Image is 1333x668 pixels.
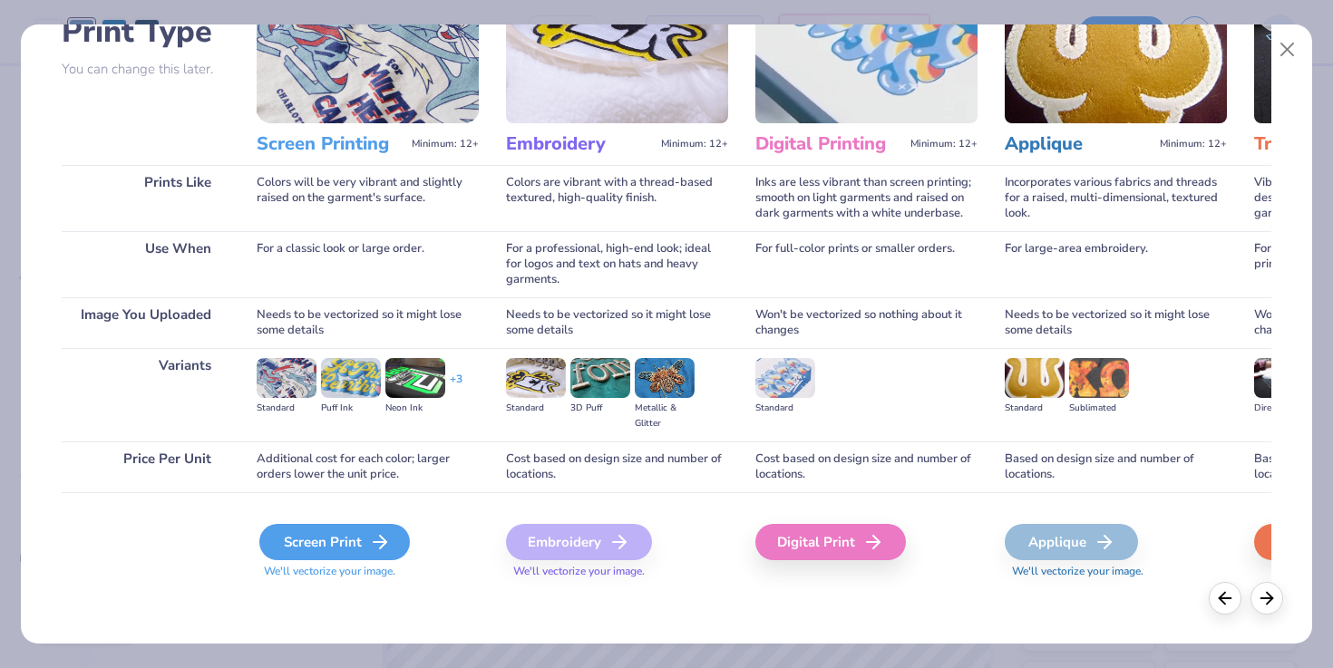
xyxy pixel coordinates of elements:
[1005,165,1227,231] div: Incorporates various fabrics and threads for a raised, multi-dimensional, textured look.
[257,231,479,297] div: For a classic look or large order.
[257,297,479,348] div: Needs to be vectorized so it might lose some details
[506,564,728,579] span: We'll vectorize your image.
[257,401,316,416] div: Standard
[259,524,410,560] div: Screen Print
[1005,441,1227,492] div: Based on design size and number of locations.
[506,132,654,156] h3: Embroidery
[1005,132,1153,156] h3: Applique
[1069,401,1129,416] div: Sublimated
[257,132,404,156] h3: Screen Printing
[755,297,978,348] div: Won't be vectorized so nothing about it changes
[755,358,815,398] img: Standard
[635,401,695,431] div: Metallic & Glitter
[62,297,229,348] div: Image You Uploaded
[755,524,906,560] div: Digital Print
[257,165,479,231] div: Colors will be very vibrant and slightly raised on the garment's surface.
[1254,358,1314,398] img: Direct-to-film
[755,231,978,297] div: For full-color prints or smaller orders.
[1005,524,1138,560] div: Applique
[506,297,728,348] div: Needs to be vectorized so it might lose some details
[385,401,445,416] div: Neon Ink
[570,401,630,416] div: 3D Puff
[1005,231,1227,297] div: For large-area embroidery.
[321,358,381,398] img: Puff Ink
[62,348,229,441] div: Variants
[321,401,381,416] div: Puff Ink
[506,231,728,297] div: For a professional, high-end look; ideal for logos and text on hats and heavy garments.
[755,441,978,492] div: Cost based on design size and number of locations.
[635,358,695,398] img: Metallic & Glitter
[1005,401,1065,416] div: Standard
[755,132,903,156] h3: Digital Printing
[62,62,229,77] p: You can change this later.
[1005,358,1065,398] img: Standard
[257,358,316,398] img: Standard
[62,231,229,297] div: Use When
[506,165,728,231] div: Colors are vibrant with a thread-based textured, high-quality finish.
[1005,297,1227,348] div: Needs to be vectorized so it might lose some details
[661,138,728,150] span: Minimum: 12+
[1270,33,1305,67] button: Close
[450,372,462,402] div: + 3
[62,441,229,492] div: Price Per Unit
[570,358,630,398] img: 3D Puff
[257,441,479,492] div: Additional cost for each color; larger orders lower the unit price.
[1069,358,1129,398] img: Sublimated
[506,358,566,398] img: Standard
[385,358,445,398] img: Neon Ink
[755,401,815,416] div: Standard
[506,524,652,560] div: Embroidery
[62,165,229,231] div: Prints Like
[412,138,479,150] span: Minimum: 12+
[257,564,479,579] span: We'll vectorize your image.
[1160,138,1227,150] span: Minimum: 12+
[910,138,978,150] span: Minimum: 12+
[1254,401,1314,416] div: Direct-to-film
[1005,564,1227,579] span: We'll vectorize your image.
[755,165,978,231] div: Inks are less vibrant than screen printing; smooth on light garments and raised on dark garments ...
[506,401,566,416] div: Standard
[506,441,728,492] div: Cost based on design size and number of locations.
